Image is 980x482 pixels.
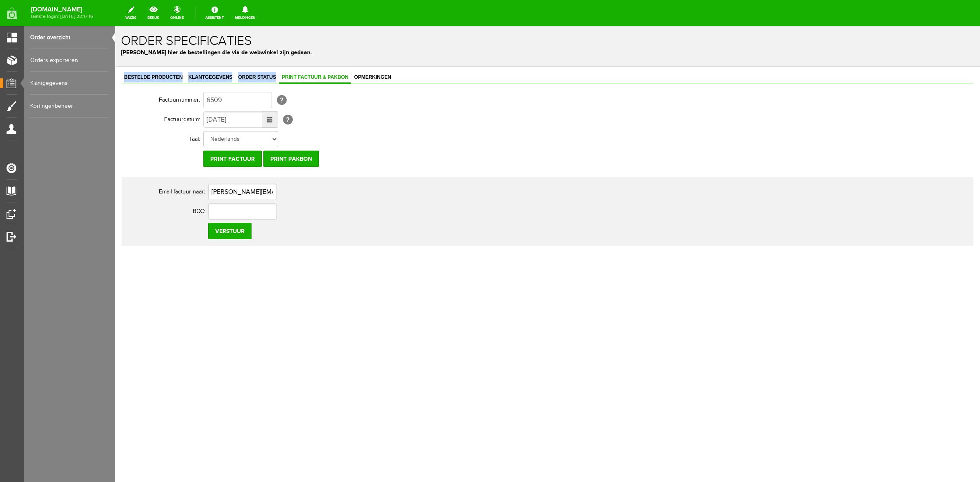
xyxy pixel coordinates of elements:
a: Klantgegevens [30,72,109,95]
a: Order overzicht [30,26,109,49]
span: Order status [120,48,163,54]
th: Factuurnummer: [7,64,88,84]
a: Orders exporteren [30,49,109,72]
span: laatste login: [DATE] 22:17:16 [31,14,93,19]
span: Print factuur & pakbon [164,48,236,54]
a: wijzig [120,4,141,22]
span: Bestelde producten [7,48,70,54]
th: Taal: [7,103,88,123]
a: Print factuur & pakbon [164,46,236,58]
a: Kortingenbeheer [30,95,109,118]
th: BCC: [11,175,93,195]
h1: Order specificaties [6,8,859,22]
input: Verstuur [93,197,136,213]
input: Print pakbon [148,124,204,141]
a: Order status [120,46,163,58]
strong: [DOMAIN_NAME] [31,7,93,12]
a: Klantgegevens [71,46,120,58]
a: online [165,4,189,22]
th: Factuurdatum: [7,84,88,103]
p: [PERSON_NAME] hier de bestellingen die via de webwinkel zijn gedaan. [6,22,859,31]
a: Assistent [200,4,229,22]
span: [?] [168,89,178,98]
th: Email factuur naar: [11,156,93,175]
span: Klantgegevens [71,48,120,54]
a: bekijk [143,4,164,22]
a: Opmerkingen [236,46,278,58]
span: Opmerkingen [236,48,278,54]
span: [?] [162,69,171,79]
a: Bestelde producten [7,46,70,58]
a: Meldingen [230,4,261,22]
input: Print factuur [88,124,147,141]
input: Datum tot... [88,85,147,102]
